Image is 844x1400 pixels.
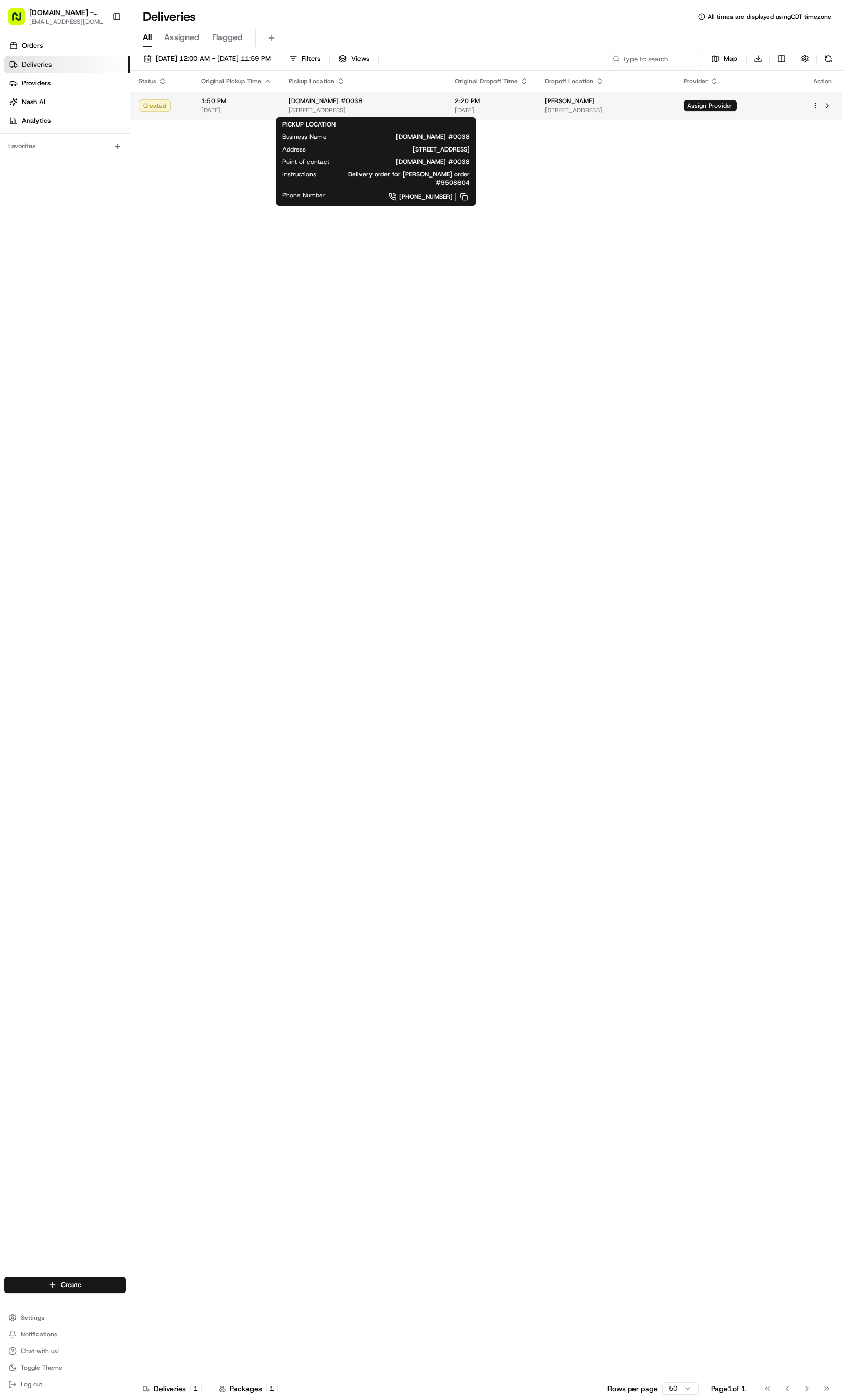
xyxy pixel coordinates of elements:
button: Views [334,52,374,66]
button: [EMAIL_ADDRESS][DOMAIN_NAME] [29,18,104,26]
button: Create [4,1277,126,1293]
span: Nash AI [22,97,45,107]
div: Start new chat [35,100,171,110]
button: [DOMAIN_NAME] - [GEOGRAPHIC_DATA] [29,7,104,18]
span: Knowledge Base [21,152,80,162]
div: Deliveries [143,1383,202,1394]
span: Toggle Theme [21,1364,63,1372]
span: Analytics [22,116,51,125]
span: Flagged [212,31,243,44]
p: Rows per page [607,1383,658,1394]
span: [DATE] [201,106,272,115]
a: Nash AI [4,94,130,110]
span: Point of contact [282,158,329,166]
div: Action [812,77,834,85]
div: Packages [219,1383,278,1394]
div: 📗 [10,153,19,161]
span: Deliveries [22,60,52,69]
span: Provider [684,77,708,85]
span: PICKUP LOCATION [282,120,336,129]
span: Original Dropoff Time [455,77,518,85]
button: Start new chat [177,103,190,116]
button: Settings [4,1310,126,1325]
span: Filters [302,54,320,64]
a: 💻API Documentation [84,147,171,166]
button: [DOMAIN_NAME] - [GEOGRAPHIC_DATA][EMAIL_ADDRESS][DOMAIN_NAME] [4,4,108,29]
span: Map [724,54,737,64]
span: Providers [22,79,51,88]
div: We're available if you need us! [35,110,132,119]
button: Map [706,52,742,66]
span: [STREET_ADDRESS] [545,106,667,115]
span: [DATE] [455,106,528,115]
span: Orders [22,41,43,51]
img: 1736555255976-a54dd68f-1ca7-489b-9aae-adbdc363a1c4 [10,100,29,119]
span: All times are displayed using CDT timezone [708,12,831,21]
span: Chat with us! [21,1347,59,1355]
span: Dropoff Location [545,77,593,85]
span: Pylon [104,177,126,185]
div: Page 1 of 1 [711,1383,746,1394]
h1: Deliveries [143,8,196,25]
span: 2:20 PM [455,97,528,105]
button: Toggle Theme [4,1360,126,1375]
span: [STREET_ADDRESS] [289,106,438,115]
p: Welcome 👋 [10,42,190,59]
button: Refresh [821,52,836,66]
span: Pickup Location [289,77,334,85]
button: Log out [4,1377,126,1392]
span: [DOMAIN_NAME] #0038 [343,133,470,141]
span: [DOMAIN_NAME] #0038 [289,97,363,105]
button: Notifications [4,1327,126,1342]
span: [DOMAIN_NAME] #0038 [346,158,470,166]
span: Assigned [164,31,200,44]
span: [STREET_ADDRESS] [322,145,470,154]
input: Clear [27,68,172,79]
img: Nash [10,11,31,32]
button: [DATE] 12:00 AM - [DATE] 11:59 PM [139,52,276,66]
span: Create [61,1280,81,1290]
span: API Documentation [98,152,167,162]
span: Settings [21,1314,44,1322]
a: Orders [4,37,130,54]
span: Address [282,145,306,154]
div: Favorites [4,138,126,155]
span: Log out [21,1380,42,1389]
span: [DATE] 12:00 AM - [DATE] 11:59 PM [156,54,271,64]
a: Powered byPylon [73,176,126,185]
span: [PERSON_NAME] [545,97,594,105]
a: 📗Knowledge Base [6,147,84,166]
span: 1:50 PM [201,97,272,105]
div: 💻 [88,153,96,161]
a: Providers [4,75,130,92]
div: 1 [266,1384,278,1393]
span: All [143,31,152,44]
span: Views [351,54,369,64]
a: Analytics [4,112,130,129]
div: 1 [190,1384,202,1393]
span: Status [139,77,156,85]
span: Assign Provider [684,100,737,111]
a: [PHONE_NUMBER] [342,191,470,203]
span: Delivery order for [PERSON_NAME] order #9508604 [333,170,470,187]
span: Business Name [282,133,327,141]
a: Deliveries [4,56,130,73]
button: Chat with us! [4,1344,126,1358]
span: Original Pickup Time [201,77,262,85]
span: Phone Number [282,191,326,199]
span: [PHONE_NUMBER] [399,193,453,201]
span: Notifications [21,1330,57,1339]
span: Instructions [282,170,316,179]
input: Type to search [609,52,702,66]
button: Filters [284,52,325,66]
